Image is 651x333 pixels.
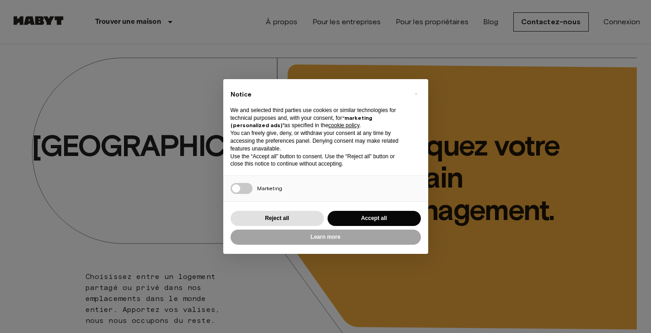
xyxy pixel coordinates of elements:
button: Reject all [231,211,324,226]
button: Learn more [231,230,421,245]
p: Use the “Accept all” button to consent. Use the “Reject all” button or close this notice to conti... [231,153,406,168]
button: Accept all [328,211,421,226]
p: You can freely give, deny, or withdraw your consent at any time by accessing the preferences pane... [231,129,406,152]
p: We and selected third parties use cookies or similar technologies for technical purposes and, wit... [231,107,406,129]
button: Close this notice [409,86,424,101]
span: × [414,88,418,99]
span: Marketing [257,185,282,192]
strong: “marketing (personalized ads)” [231,114,372,129]
h2: Notice [231,90,406,99]
a: cookie policy [328,122,360,129]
